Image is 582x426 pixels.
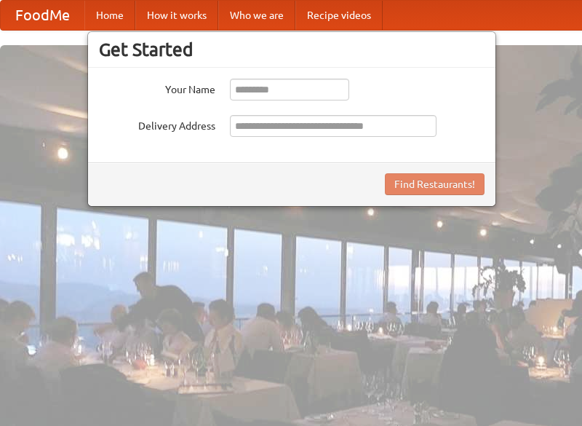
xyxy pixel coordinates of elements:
h3: Get Started [99,39,485,60]
a: How it works [135,1,218,30]
a: Home [84,1,135,30]
label: Your Name [99,79,215,97]
a: Who we are [218,1,295,30]
a: Recipe videos [295,1,383,30]
a: FoodMe [1,1,84,30]
button: Find Restaurants! [385,173,485,195]
label: Delivery Address [99,115,215,133]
